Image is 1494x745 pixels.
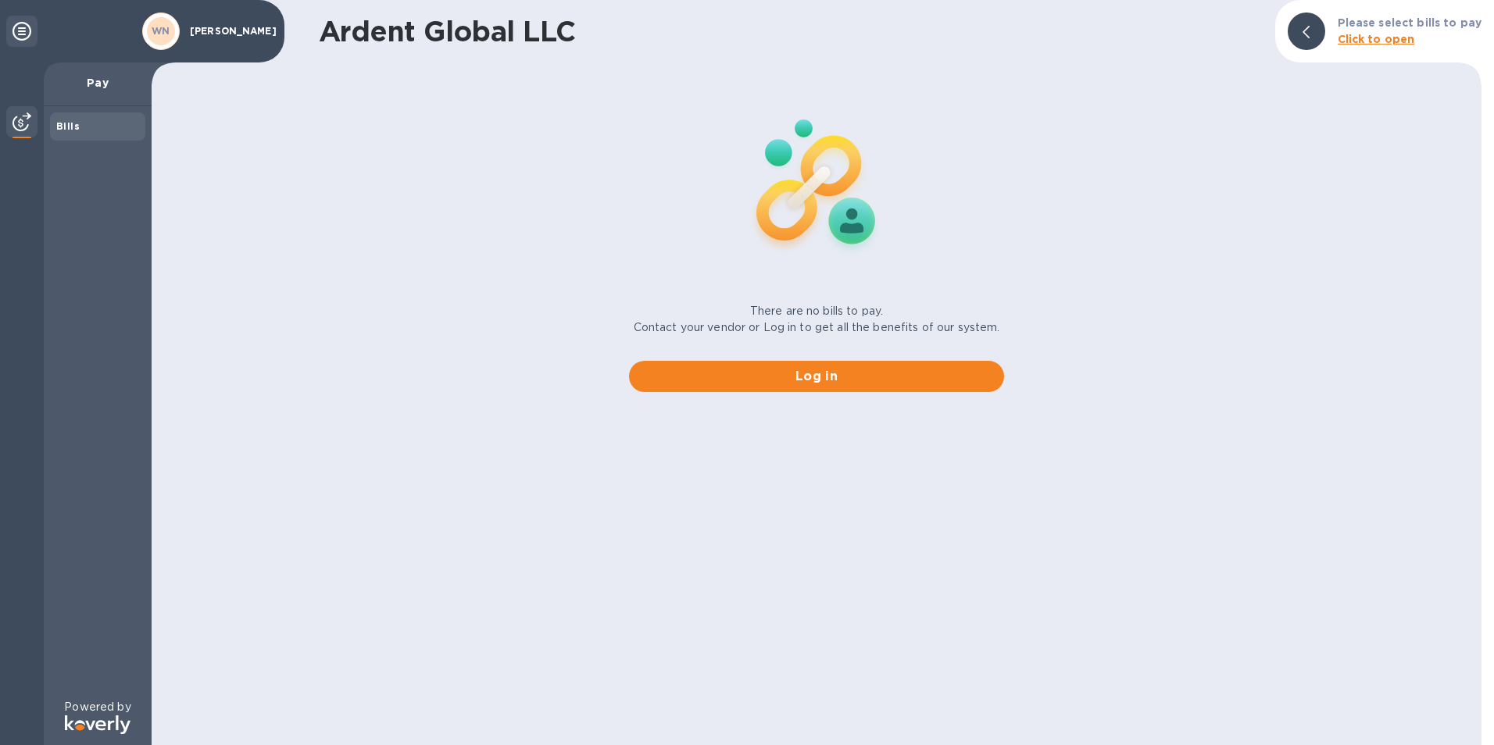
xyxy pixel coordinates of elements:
[634,303,1000,336] p: There are no bills to pay. Contact your vendor or Log in to get all the benefits of our system.
[64,699,130,715] p: Powered by
[65,715,130,734] img: Logo
[152,25,170,37] b: WN
[642,367,992,386] span: Log in
[56,75,139,91] p: Pay
[1338,33,1415,45] b: Click to open
[56,120,80,132] b: Bills
[319,15,1263,48] h1: Ardent Global LLC
[629,361,1004,392] button: Log in
[1338,16,1481,29] b: Please select bills to pay
[190,26,268,37] p: [PERSON_NAME]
